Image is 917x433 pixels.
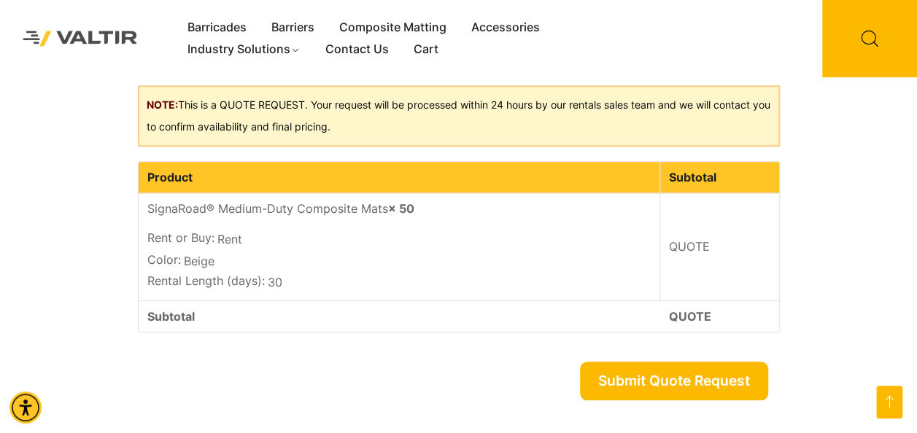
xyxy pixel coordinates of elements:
[147,272,265,289] dt: Rental Length (days):
[388,201,414,216] strong: × 50
[660,162,779,193] th: Subtotal
[312,39,401,61] a: Contact Us
[139,300,660,332] th: Subtotal
[147,229,214,246] dt: Rent or Buy:
[459,17,552,39] a: Accessories
[147,98,178,111] b: NOTE:
[147,272,651,294] p: 30
[580,362,768,400] button: Submit Quote Request
[139,162,660,193] th: Product
[660,300,779,332] td: QUOTE
[259,17,327,39] a: Barriers
[876,386,902,418] a: Open this option
[660,193,779,301] td: QUOTE
[147,251,181,268] dt: Color:
[175,17,259,39] a: Barricades
[147,251,651,273] p: Beige
[11,19,150,58] img: Valtir Rentals
[147,229,651,251] p: Rent
[401,39,450,61] a: Cart
[138,85,780,147] div: This is a QUOTE REQUEST. Your request will be processed within 24 hours by our rentals sales team...
[139,193,660,301] td: SignaRoad® Medium-Duty Composite Mats
[9,391,42,424] div: Accessibility Menu
[327,17,459,39] a: Composite Matting
[175,39,313,61] a: Industry Solutions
